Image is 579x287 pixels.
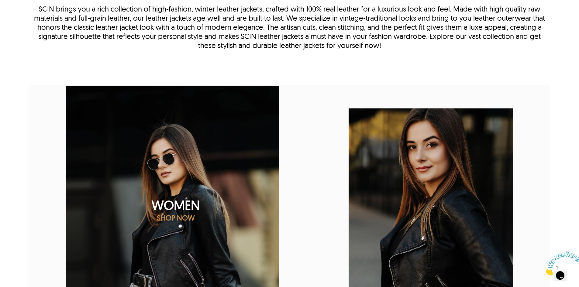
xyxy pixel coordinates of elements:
iframe: chat widget [541,249,579,278]
span: 1 [2,2,5,8]
p: SHOP NOW [65,213,286,222]
p: SCIN brings you a rich collection of high-fashion, winter leather jackets, crafted with 100% real... [29,4,550,50]
img: Chat attention grabber [2,2,40,26]
h2: WOMEN [65,197,286,213]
